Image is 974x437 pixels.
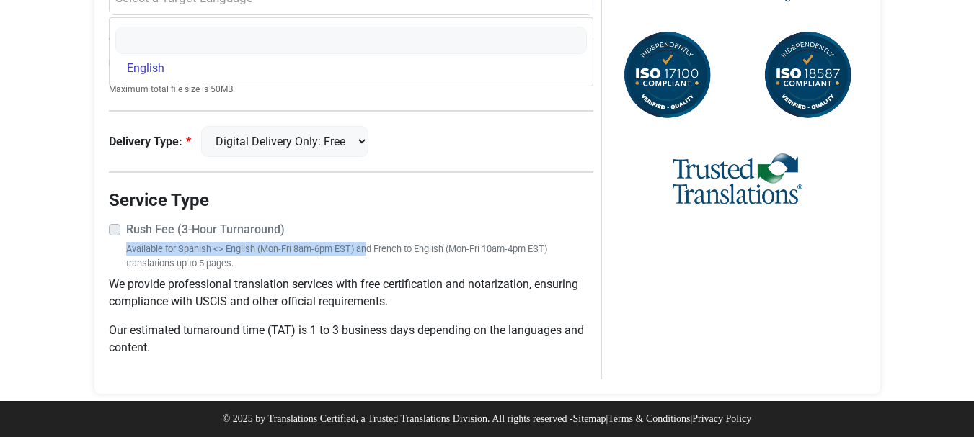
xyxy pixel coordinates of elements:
p: We provide professional translation services with free certification and notarization, ensuring c... [109,276,594,310]
img: ISO 17100 Compliant Certification [620,29,714,122]
p: Our estimated turnaround time (TAT) is 1 to 3 business days depending on the languages and content. [109,322,594,356]
a: Privacy Policy [692,413,751,424]
strong: Rush Fee (3-Hour Turnaround) [126,222,285,236]
img: Trusted Translations Logo [673,151,802,208]
a: Terms & Conditions [608,413,690,424]
legend: Service Type [109,187,594,213]
small: Maximum total file size is 50MB. [109,83,594,96]
input: Search [115,27,588,54]
p: © 2025 by Translations Certified, a Trusted Translations Division. All rights reserved - | | [223,411,752,426]
small: Available for Spanish <> English (Mon-Fri 8am-6pm EST) and French to English (Mon-Fri 10am-4pm ES... [126,242,594,269]
img: ISO 18587 Compliant Certification [761,29,854,122]
a: Sitemap [573,413,606,424]
label: Delivery Type: [109,133,191,150]
span: English [127,60,164,77]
